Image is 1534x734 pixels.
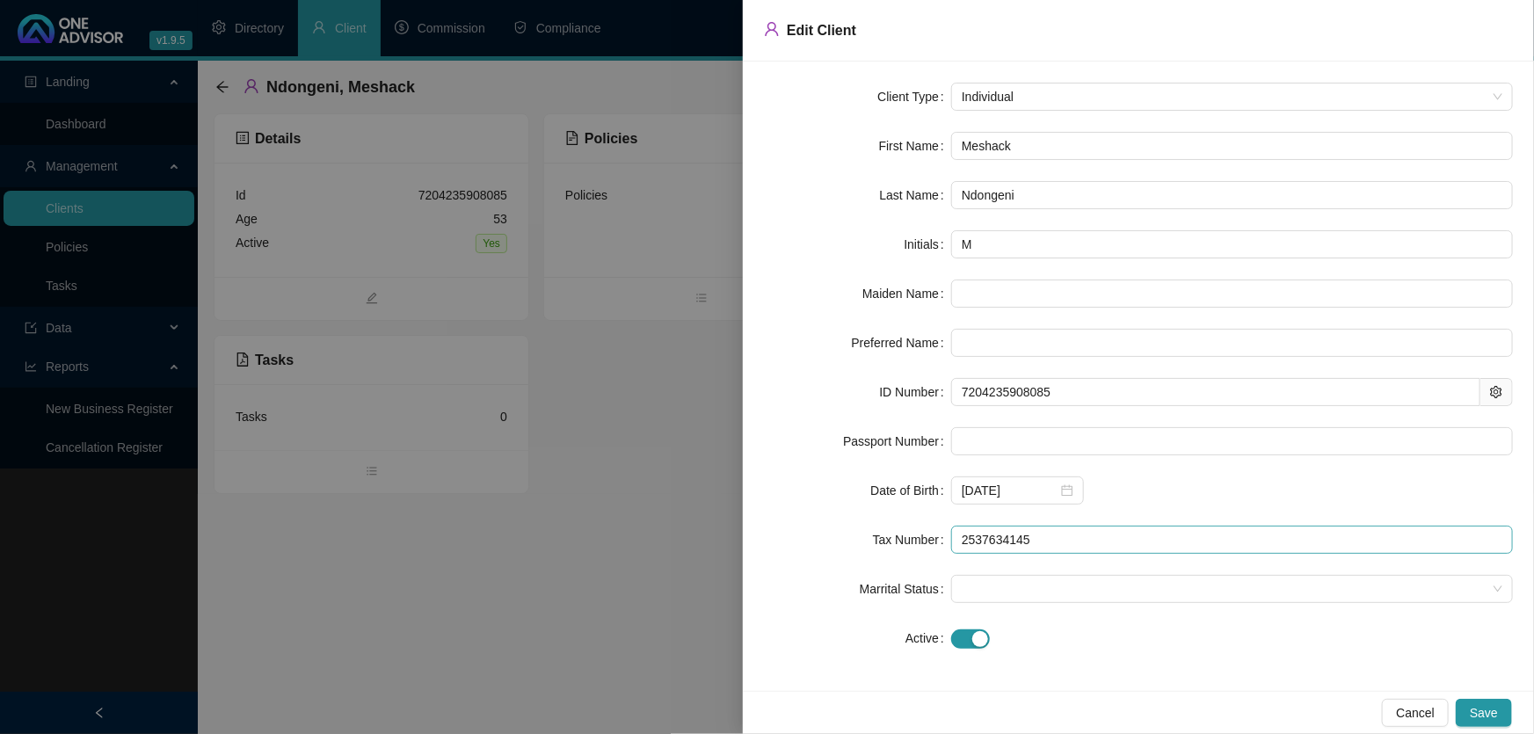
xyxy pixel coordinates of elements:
[1470,703,1498,723] span: Save
[873,526,951,554] label: Tax Number
[860,575,951,603] label: Marrital Status
[1490,386,1502,398] span: setting
[1396,703,1435,723] span: Cancel
[764,21,780,37] span: user
[905,624,951,652] label: Active
[862,280,951,308] label: Maiden Name
[962,84,1502,110] span: Individual
[870,476,951,505] label: Date of Birth
[877,83,951,111] label: Client Type
[879,132,951,160] label: First Name
[879,378,951,406] label: ID Number
[962,481,1058,500] input: Select date
[879,181,951,209] label: Last Name
[787,23,856,38] span: Edit Client
[1456,699,1512,727] button: Save
[852,329,951,357] label: Preferred Name
[1382,699,1449,727] button: Cancel
[843,427,951,455] label: Passport Number
[904,230,951,258] label: Initials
